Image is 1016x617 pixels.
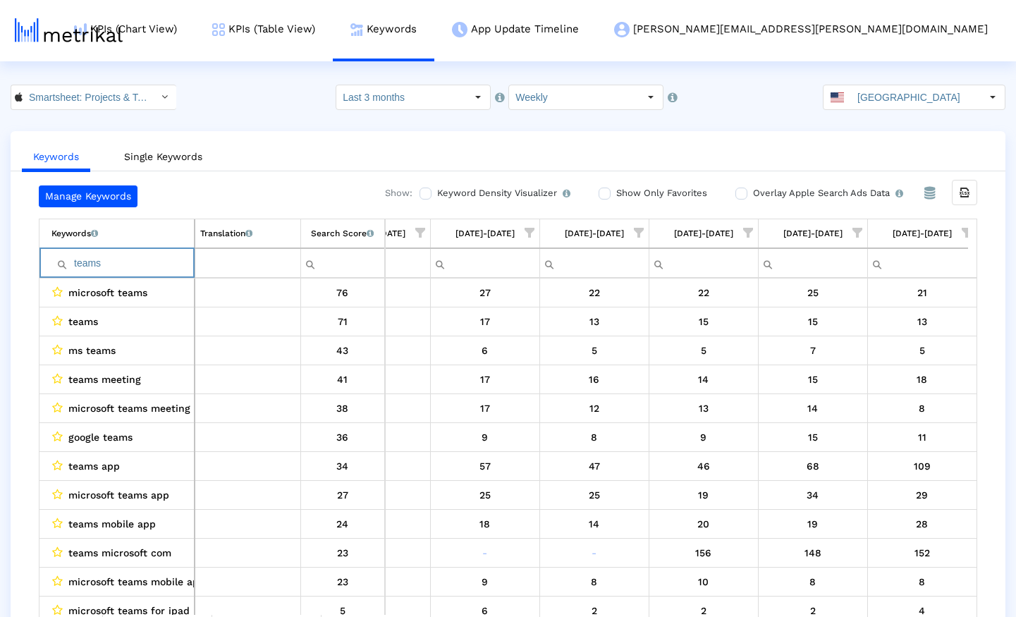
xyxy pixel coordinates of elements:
img: my-account-menu-icon.png [614,22,630,37]
div: 8/16/25 [764,399,862,417]
div: 8/23/25 [873,457,972,475]
div: 23 [306,544,380,562]
span: google teams [68,428,133,446]
div: 8/2/25 [545,544,644,562]
div: 8/2/25 [545,515,644,533]
td: Column Search Score [300,219,385,248]
td: Column Translation [195,219,300,248]
span: microsoft teams meeting [68,399,190,417]
div: 8/23/25 [873,341,972,360]
div: 7/26/25 [436,515,534,533]
img: keywords.png [350,23,363,36]
a: Single Keywords [113,144,214,170]
a: Keywords [22,144,90,172]
div: 8/16/25 [764,312,862,331]
div: 8/23/25 [873,486,972,504]
div: Keywords [51,224,98,243]
div: 8/16/25 [764,573,862,591]
div: 7/26/25 [436,457,534,475]
div: 27 [306,486,380,504]
div: 8/9/25 [654,283,753,302]
span: teams app [68,457,120,475]
td: Filter cell [539,248,649,278]
div: 8/16/25 [764,283,862,302]
div: 8/2/25 [545,283,644,302]
div: 8/16/25 [764,341,862,360]
div: Show: [371,185,412,207]
label: Overlay Apple Search Ads Data [749,185,903,201]
div: 7/26/25 [436,341,534,360]
div: 8/23/25 [873,544,972,562]
div: 8/16/25 [764,486,862,504]
img: metrical-logo-light.png [15,18,123,42]
div: 38 [306,399,380,417]
div: [DATE]-[DATE] [674,224,733,243]
td: Column 08/17/25-08/23/25 [867,219,977,248]
div: 8/9/25 [654,573,753,591]
div: 8/2/25 [545,341,644,360]
div: 41 [306,370,380,389]
div: 8/16/25 [764,428,862,446]
td: Filter cell [195,248,300,278]
input: Filter cell [759,252,867,275]
div: 43 [306,341,380,360]
div: 7/26/25 [436,399,534,417]
span: microsoft teams mobile app [68,573,205,591]
div: Select [152,85,176,109]
span: microsoft teams app [68,486,169,504]
span: teams mobile app [68,515,156,533]
div: [DATE]-[DATE] [893,224,952,243]
div: 8/2/25 [545,399,644,417]
div: 8/23/25 [873,573,972,591]
div: 8/9/25 [654,457,753,475]
td: Column 08/03/25-08/09/25 [649,219,758,248]
img: app-update-menu-icon.png [452,22,467,37]
div: 7/26/25 [436,428,534,446]
span: microsoft teams [68,283,147,302]
td: Filter cell [867,248,977,278]
div: 8/9/25 [654,428,753,446]
div: 8/9/25 [654,341,753,360]
div: 8/16/25 [764,544,862,562]
div: 8/2/25 [545,486,644,504]
div: 8/23/25 [873,428,972,446]
span: ms teams [68,341,116,360]
div: 8/9/25 [654,544,753,562]
input: Filter cell [431,252,539,275]
input: Filter cell [195,252,300,275]
span: teams meeting [68,370,141,389]
span: Show filter options for column '08/10/25-08/16/25' [852,228,862,238]
div: Select [981,85,1005,109]
div: 8/23/25 [873,370,972,389]
td: Filter cell [430,248,539,278]
div: 8/9/25 [654,515,753,533]
div: Export all data [952,180,977,205]
div: 8/16/25 [764,515,862,533]
div: Select [466,85,490,109]
div: Select [639,85,663,109]
div: 8/23/25 [873,399,972,417]
input: Filter cell [649,252,758,275]
div: 7/26/25 [436,312,534,331]
div: 8/9/25 [654,312,753,331]
td: Filter cell [300,248,385,278]
div: 8/16/25 [764,457,862,475]
div: 8/9/25 [654,370,753,389]
a: Manage Keywords [39,185,137,207]
div: 8/2/25 [545,573,644,591]
div: [DATE]-[DATE] [455,224,515,243]
div: 36 [306,428,380,446]
div: 7/26/25 [436,370,534,389]
div: 8/23/25 [873,283,972,302]
div: 8/23/25 [873,515,972,533]
input: Filter cell [301,252,385,275]
div: 76 [306,283,380,302]
div: Translation [200,224,252,243]
div: 8/2/25 [545,370,644,389]
img: kpi-table-menu-icon.png [212,23,225,36]
input: Filter cell [540,252,649,275]
div: 8/23/25 [873,312,972,331]
td: Filter cell [39,248,195,278]
span: Show filter options for column '07/20/25-07/26/25' [525,228,534,238]
span: teams [68,312,98,331]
